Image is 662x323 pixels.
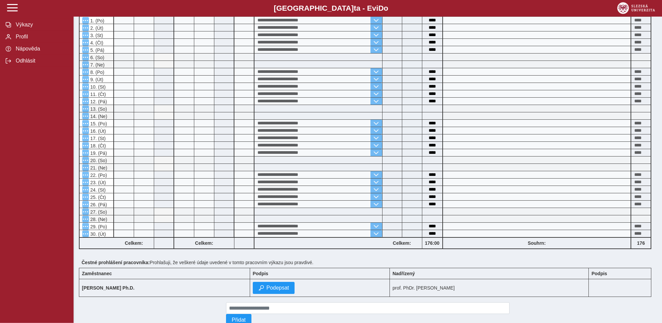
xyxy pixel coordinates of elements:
span: Nápověda [14,46,68,52]
button: Menu [82,61,89,68]
b: [GEOGRAPHIC_DATA] a - Evi [20,4,642,13]
button: Menu [82,142,89,149]
div: Prohlašuji, že veškeré údaje uvedené v tomto pracovním výkazu jsou pravdivé. [79,257,657,268]
b: 176:00 [422,240,442,246]
button: Menu [82,54,89,61]
span: 14. (Ne) [89,114,107,119]
span: 15. (Po) [89,121,107,126]
span: o [384,4,389,12]
span: 30. (Út) [89,231,106,237]
span: 7. (Ne) [89,62,105,68]
td: prof. PhDr. [PERSON_NAME] [390,279,588,297]
span: 3. (St) [89,33,103,38]
button: Menu [82,46,89,53]
span: Odhlásit [14,58,68,64]
span: 18. (Čt) [89,143,106,148]
span: 2. (Út) [89,25,103,31]
span: 8. (Po) [89,70,104,75]
span: 6. (So) [89,55,104,60]
button: Menu [82,135,89,141]
span: 23. (Út) [89,180,106,185]
span: 1. (Po) [89,18,104,23]
span: 13. (So) [89,106,107,112]
button: Menu [82,157,89,164]
span: 4. (Čt) [89,40,103,45]
button: Menu [82,120,89,127]
button: Menu [82,105,89,112]
span: Výkazy [14,22,68,28]
button: Menu [82,69,89,75]
span: Profil [14,34,68,40]
button: Menu [82,91,89,97]
span: t [354,4,356,12]
b: Nadřízený [393,271,415,276]
button: Menu [82,98,89,105]
span: 24. (St) [89,187,106,193]
span: 10. (St) [89,84,106,90]
b: 176 [631,240,651,246]
b: Souhrn: [528,240,546,246]
button: Menu [82,127,89,134]
span: 28. (Ne) [89,217,107,222]
span: 21. (Ne) [89,165,107,171]
button: Menu [82,172,89,178]
button: Menu [82,83,89,90]
button: Menu [82,17,89,24]
button: Menu [82,76,89,83]
button: Menu [82,194,89,200]
button: Menu [82,230,89,237]
button: Menu [82,149,89,156]
span: Přidat [232,317,246,323]
button: Menu [82,24,89,31]
span: 11. (Čt) [89,92,106,97]
img: logo_web_su.png [617,2,655,14]
span: 25. (Čt) [89,195,106,200]
span: 20. (So) [89,158,107,163]
b: [PERSON_NAME] Ph.D. [82,285,134,291]
span: 29. (Po) [89,224,107,229]
span: 22. (Po) [89,173,107,178]
button: Menu [82,216,89,222]
span: 9. (Út) [89,77,103,82]
button: Menu [82,164,89,171]
b: Podpis [591,271,607,276]
button: Menu [82,223,89,230]
span: 12. (Pá) [89,99,107,104]
button: Menu [82,32,89,38]
button: Menu [82,201,89,208]
button: Menu [82,113,89,119]
b: Zaměstnanec [82,271,112,276]
span: D [378,4,383,12]
span: 5. (Pá) [89,47,104,53]
b: Celkem: [114,240,154,246]
button: Menu [82,208,89,215]
span: Podepsat [266,285,289,291]
b: Podpis [253,271,268,276]
button: Podepsat [253,282,295,294]
button: Menu [82,186,89,193]
span: 26. (Pá) [89,202,107,207]
b: Celkem: [382,240,422,246]
b: Čestné prohlášení pracovníka: [82,260,150,265]
span: 19. (Pá) [89,150,107,156]
b: Celkem: [174,240,234,246]
button: Menu [82,39,89,46]
button: Menu [82,179,89,186]
span: 16. (Út) [89,128,106,134]
span: 17. (St) [89,136,106,141]
span: 27. (So) [89,209,107,215]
